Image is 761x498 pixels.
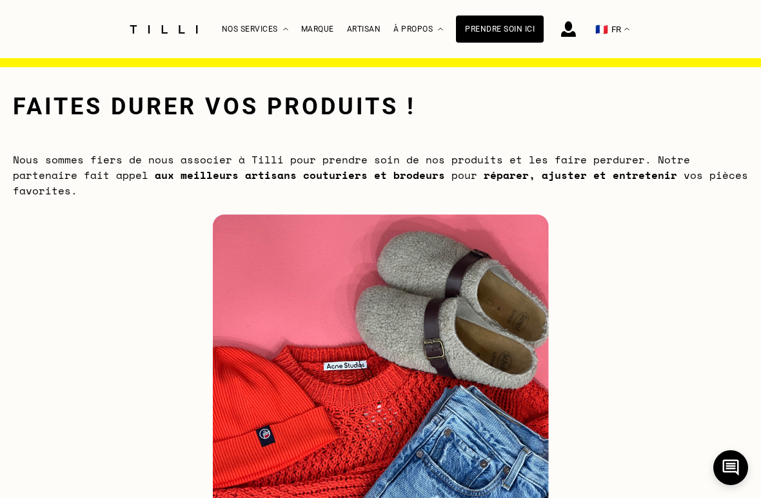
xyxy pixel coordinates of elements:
[561,21,576,37] img: icône connexion
[438,28,443,31] img: Menu déroulant à propos
[347,25,381,34] a: Artisan
[301,25,334,34] a: Marque
[624,28,629,31] img: menu déroulant
[283,28,288,31] img: Menu déroulant
[456,16,544,43] a: Prendre soin ici
[222,1,288,58] div: Nos services
[595,23,608,36] span: 🇫🇷
[125,25,203,34] img: Logo du service de couturière Tilli
[13,152,748,198] span: Nous sommes fiers de nous associer à Tilli pour prendre soin de nos produits et les faire perdure...
[393,1,443,58] div: À propos
[484,167,677,183] b: réparer, ajuster et entretenir
[155,167,445,183] b: aux meilleurs artisans couturiers et brodeurs
[589,1,636,58] button: 🇫🇷 FR
[13,93,416,120] h1: Faites durer vos produits !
